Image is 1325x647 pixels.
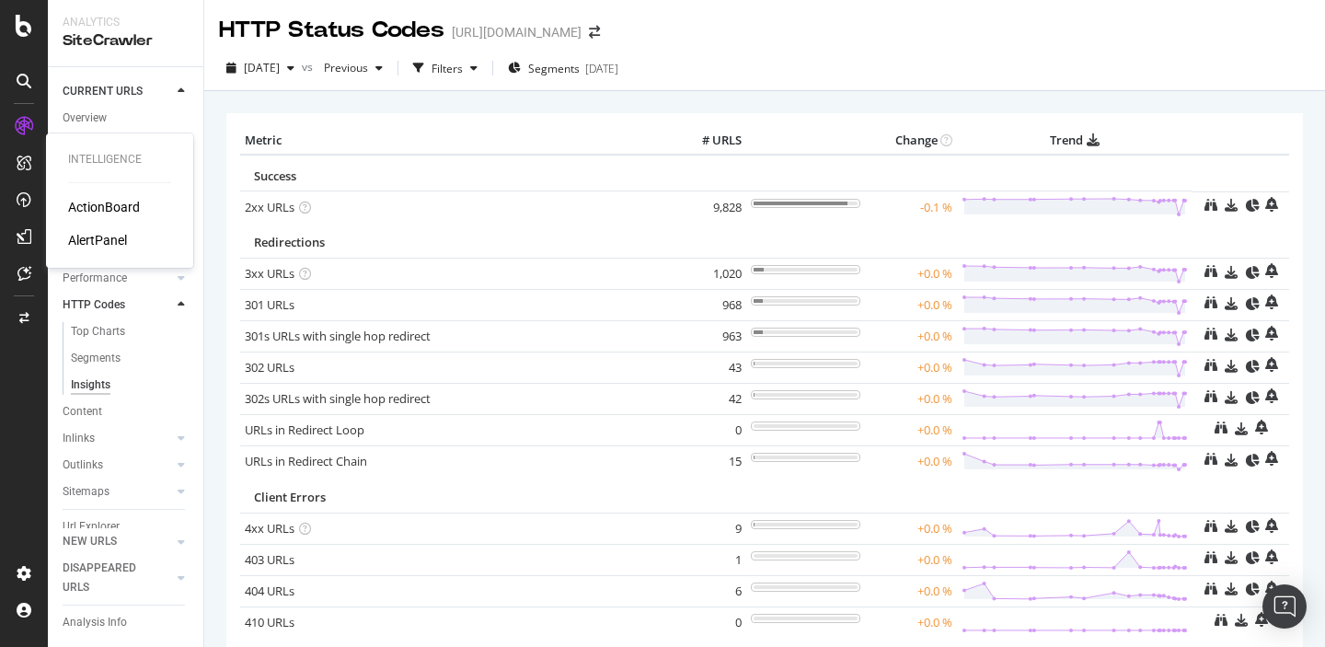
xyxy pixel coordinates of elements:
a: AlertPanel [68,231,127,249]
td: +0.0 % [865,414,957,445]
a: Performance [63,269,172,288]
td: 9,828 [673,191,746,223]
a: Overview [63,109,190,128]
span: Redirections [254,234,325,250]
a: Analysis Info [63,613,190,632]
div: bell-plus [1265,451,1278,466]
td: 42 [673,383,746,414]
span: Segments [528,61,580,76]
div: Intelligence [68,152,171,168]
td: +0.0 % [865,258,957,289]
a: Insights [71,375,190,395]
div: bell-plus [1255,420,1268,434]
td: 1 [673,544,746,575]
td: +0.0 % [865,513,957,544]
td: +0.0 % [865,383,957,414]
th: # URLS [673,127,746,155]
a: 3xx URLs [245,265,294,282]
div: DISAPPEARED URLS [63,559,156,597]
td: 963 [673,320,746,352]
div: bell-plus [1265,197,1278,212]
td: 9 [673,513,746,544]
a: ActionBoard [68,198,140,216]
a: URLs in Redirect Loop [245,422,364,438]
a: NEW URLS [63,532,172,551]
span: Previous [317,60,368,75]
td: 43 [673,352,746,383]
div: Top Charts [71,322,125,341]
a: URLs in Redirect Chain [245,453,367,469]
div: Segments [71,349,121,368]
div: bell-plus [1265,263,1278,278]
div: bell-plus [1265,581,1278,595]
td: +0.0 % [865,320,957,352]
a: Segments [71,349,190,368]
td: -0.1 % [865,191,957,223]
div: Insights [71,375,110,395]
div: Inlinks [63,429,95,448]
div: bell-plus [1255,612,1268,627]
td: +0.0 % [865,607,957,638]
div: Filters [432,61,463,76]
span: 2025 Oct. 3rd [244,60,280,75]
td: +0.0 % [865,352,957,383]
th: Change [865,127,957,155]
div: HTTP Codes [63,295,125,315]
div: arrow-right-arrow-left [589,26,600,39]
div: Content [63,402,102,422]
span: vs [302,59,317,75]
button: Previous [317,53,390,83]
div: Performance [63,269,127,288]
a: 301s URLs with single hop redirect [245,328,431,344]
div: HTTP Status Codes [219,15,444,46]
button: Segments[DATE] [501,53,626,83]
a: 302s URLs with single hop redirect [245,390,431,407]
td: 0 [673,414,746,445]
div: bell-plus [1265,518,1278,533]
td: 1,020 [673,258,746,289]
td: 968 [673,289,746,320]
td: +0.0 % [865,575,957,607]
a: 302 URLs [245,359,294,375]
div: Url Explorer [63,517,120,537]
div: NEW URLS [63,532,117,551]
a: Url Explorer [63,517,190,537]
button: Filters [406,53,485,83]
div: Overview [63,109,107,128]
div: CURRENT URLS [63,82,143,101]
div: bell-plus [1265,326,1278,341]
div: [URL][DOMAIN_NAME] [452,23,582,41]
a: 403 URLs [245,551,294,568]
td: 15 [673,445,746,477]
a: Top Charts [71,322,190,341]
a: CURRENT URLS [63,82,172,101]
a: 301 URLs [245,296,294,313]
div: Analytics [63,15,189,30]
td: 6 [673,575,746,607]
td: +0.0 % [865,544,957,575]
a: Sitemaps [63,482,172,502]
div: Analysis Info [63,613,127,632]
th: Trend [957,127,1193,155]
a: 2xx URLs [245,199,294,215]
span: Client Errors [254,489,326,505]
div: [DATE] [585,61,618,76]
div: bell-plus [1265,295,1278,309]
div: Outlinks [63,456,103,475]
td: 0 [673,607,746,638]
a: Content [63,402,190,422]
div: Open Intercom Messenger [1262,584,1307,629]
a: 4xx URLs [245,520,294,537]
a: 404 URLs [245,583,294,599]
div: bell-plus [1265,549,1278,564]
a: HTTP Codes [63,295,172,315]
th: Metric [240,127,673,155]
td: +0.0 % [865,445,957,477]
td: +0.0 % [865,289,957,320]
div: Sitemaps [63,482,109,502]
div: bell-plus [1265,357,1278,372]
span: Success [254,168,296,184]
a: Inlinks [63,429,172,448]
